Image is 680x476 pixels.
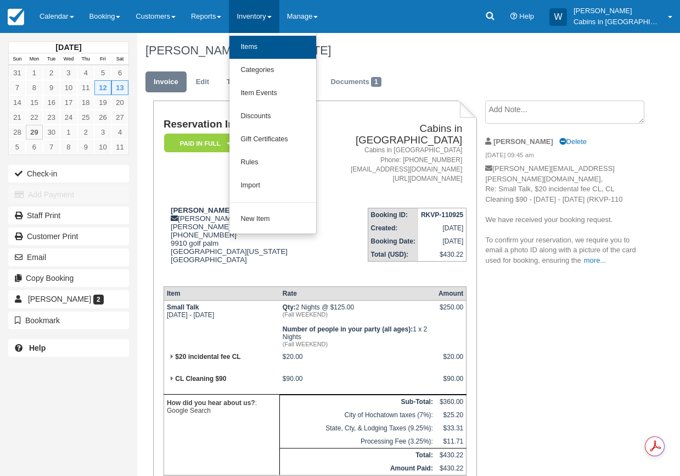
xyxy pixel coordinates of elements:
[283,341,433,347] em: (Fall WEEKEND)
[94,80,111,95] a: 12
[280,395,436,409] th: Sub-Total:
[280,449,436,462] th: Total:
[8,312,129,329] button: Bookmark
[164,133,243,153] a: Paid in Full
[28,295,91,303] span: [PERSON_NAME]
[94,65,111,80] a: 5
[418,235,467,248] td: [DATE]
[229,59,316,82] a: Categories
[283,303,296,311] strong: Qty
[94,125,111,140] a: 3
[111,53,128,65] th: Sat
[164,119,330,130] h1: Reservation Invoice
[8,248,129,266] button: Email
[94,110,111,125] a: 26
[229,33,317,234] ul: Inventory
[164,134,246,153] em: Paid in Full
[29,344,46,352] b: Help
[26,80,43,95] a: 8
[43,53,60,65] th: Tue
[77,110,94,125] a: 25
[8,186,129,203] button: Add Payment
[439,375,463,391] div: $90.00
[335,146,463,184] address: Cabins in [GEOGRAPHIC_DATA] Phone: [PHONE_NUMBER] [EMAIL_ADDRESS][DOMAIN_NAME] [URL][DOMAIN_NAME]
[280,301,436,351] td: 2 Nights @ $125.00 1 x 2 Nights
[8,165,129,182] button: Check-in
[93,295,104,305] span: 2
[8,269,129,287] button: Copy Booking
[26,140,43,154] a: 6
[510,13,518,20] i: Help
[43,110,60,125] a: 23
[164,206,330,278] div: [PERSON_NAME][EMAIL_ADDRESS][PERSON_NAME][DOMAIN_NAME] [PHONE_NUMBER] 9910 golf palm [GEOGRAPHIC_...
[43,65,60,80] a: 2
[26,95,43,110] a: 15
[167,303,199,311] strong: Small Talk
[43,95,60,110] a: 16
[188,71,217,93] a: Edit
[77,140,94,154] a: 9
[26,65,43,80] a: 1
[8,9,24,25] img: checkfront-main-nav-mini-logo.png
[485,151,639,163] em: [DATE] 09:45 am
[94,95,111,110] a: 19
[436,287,467,301] th: Amount
[60,65,77,80] a: 3
[439,303,463,320] div: $250.00
[8,207,129,224] a: Staff Print
[26,53,43,65] th: Mon
[280,350,436,372] td: $20.00
[9,140,26,154] a: 5
[485,164,639,265] p: [PERSON_NAME][EMAIL_ADDRESS][PERSON_NAME][DOMAIN_NAME], Re: Small Talk, $20 incidental fee CL, CL...
[111,110,128,125] a: 27
[229,105,316,128] a: Discounts
[493,137,553,146] strong: [PERSON_NAME]
[111,65,128,80] a: 6
[164,301,279,351] td: [DATE] - [DATE]
[559,137,587,146] a: Delete
[145,44,639,57] h1: [PERSON_NAME],
[229,174,316,197] a: Import
[229,36,316,59] a: Items
[171,206,232,214] strong: [PERSON_NAME]
[229,151,316,174] a: Rules
[77,95,94,110] a: 18
[436,408,467,422] td: $25.20
[280,435,436,449] td: Processing Fee (3.25%):
[436,435,467,449] td: $11.71
[111,80,128,95] a: 13
[175,353,240,361] strong: $20 incidental fee CL
[9,125,26,140] a: 28
[584,256,606,264] a: more...
[77,65,94,80] a: 4
[9,80,26,95] a: 7
[77,80,94,95] a: 11
[418,222,467,235] td: [DATE]
[229,82,316,105] a: Item Events
[60,125,77,140] a: 1
[9,110,26,125] a: 21
[218,71,291,93] a: Transactions2
[436,422,467,435] td: $33.31
[167,397,277,416] p: : Google Search
[43,140,60,154] a: 7
[77,125,94,140] a: 2
[283,311,433,318] em: (Fall WEEKEND)
[9,65,26,80] a: 31
[26,125,43,140] a: 29
[368,208,418,222] th: Booking ID:
[8,339,129,357] a: Help
[574,16,661,27] p: Cabins in [GEOGRAPHIC_DATA]
[60,110,77,125] a: 24
[26,110,43,125] a: 22
[8,228,129,245] a: Customer Print
[368,235,418,248] th: Booking Date:
[145,71,187,93] a: Invoice
[418,248,467,262] td: $430.22
[280,422,436,435] td: State, Cty, & Lodging Taxes (9.25%):
[436,462,467,475] td: $430.22
[519,12,534,20] span: Help
[60,140,77,154] a: 8
[229,208,316,231] a: New Item
[60,53,77,65] th: Wed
